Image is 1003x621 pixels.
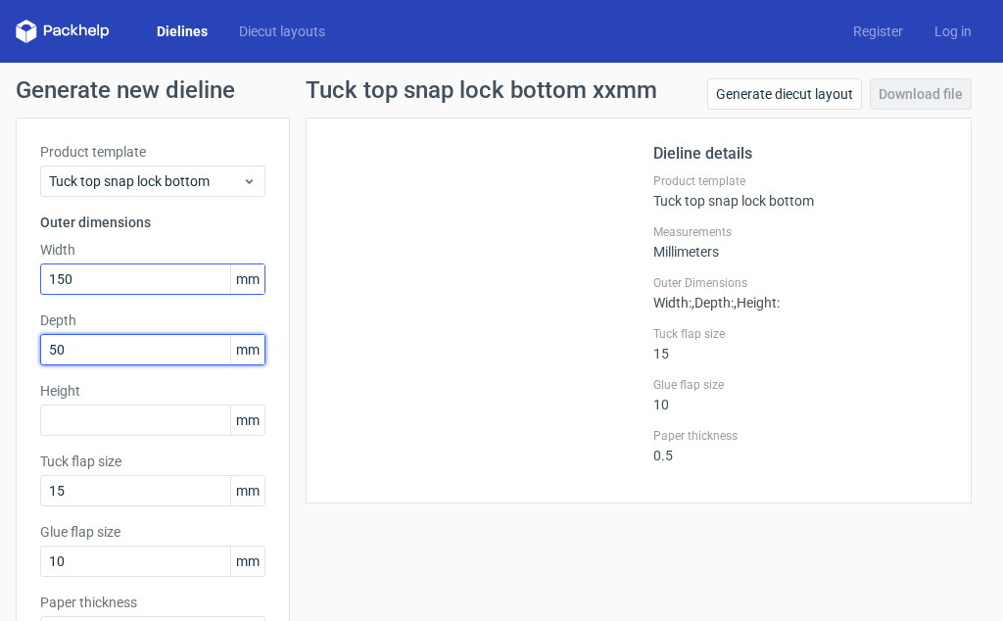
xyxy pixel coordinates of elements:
[40,213,265,232] h3: Outer dimensions
[653,428,947,444] label: Paper thickness
[653,173,947,209] div: Tuck top snap lock bottom
[230,547,264,576] span: mm
[837,22,919,41] a: Register
[653,275,947,291] label: Outer Dimensions
[223,22,341,41] a: Diecut layouts
[40,452,265,471] label: Tuck flap size
[653,224,947,260] div: Millimeters
[653,428,947,463] div: 0.5
[49,171,242,191] span: Tuck top snap lock bottom
[230,335,264,364] span: mm
[919,22,987,41] a: Log in
[653,326,947,342] label: Tuck flap size
[40,381,265,401] label: Height
[40,310,265,330] label: Depth
[653,142,947,166] h2: Dieline details
[230,476,264,505] span: mm
[40,593,265,612] label: Paper thickness
[707,78,862,110] a: Generate diecut layout
[653,295,692,310] span: Width :
[653,377,947,393] label: Glue flap size
[734,295,780,310] span: , Height :
[230,264,264,294] span: mm
[141,22,223,41] a: Dielines
[306,78,657,102] h1: Tuck top snap lock bottom xxmm
[40,142,265,162] label: Product template
[653,377,947,412] div: 10
[16,78,987,102] h1: Generate new dieline
[653,326,947,361] div: 15
[692,295,734,310] span: , Depth :
[653,224,947,240] label: Measurements
[40,240,265,260] label: Width
[40,522,265,542] label: Glue flap size
[230,406,264,435] span: mm
[653,173,947,189] label: Product template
